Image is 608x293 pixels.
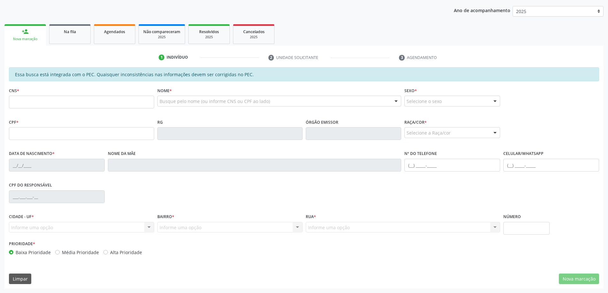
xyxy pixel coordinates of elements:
button: Nova marcação [559,274,599,284]
label: Prioridade [9,239,35,249]
div: 2025 [238,35,270,40]
span: Agendados [104,29,125,34]
input: __/__/____ [9,159,105,172]
div: 2025 [143,35,180,40]
label: Baixa Prioridade [16,249,51,256]
div: Essa busca está integrada com o PEC. Quaisquer inconsistências nas informações devem ser corrigid... [9,67,599,81]
label: Nome da mãe [108,149,136,159]
input: (__) _____-_____ [404,159,500,172]
div: 1 [159,55,164,60]
label: Nº do Telefone [404,149,437,159]
label: Data de nascimento [9,149,55,159]
label: CPF [9,117,19,127]
span: Na fila [64,29,76,34]
label: Raça/cor [404,117,427,127]
span: Selecione o sexo [407,98,442,105]
label: CPF do responsável [9,180,52,190]
label: RG [157,117,163,127]
span: Cancelados [243,29,265,34]
span: Não compareceram [143,29,180,34]
div: person_add [22,28,29,35]
div: Indivíduo [167,55,188,60]
label: Média Prioridade [62,249,99,256]
label: Bairro [157,212,174,222]
label: Nome [157,86,172,96]
label: Número [503,212,521,222]
p: Ano de acompanhamento [454,6,510,14]
label: Celular/WhatsApp [503,149,544,159]
span: Selecione a Raça/cor [407,129,451,136]
label: CNS [9,86,19,96]
div: 2025 [193,35,225,40]
label: Órgão emissor [306,117,338,127]
label: Sexo [404,86,417,96]
input: ___.___.___-__ [9,190,105,203]
label: Cidade - UF [9,212,34,222]
input: (__) _____-_____ [503,159,599,172]
label: Rua [306,212,316,222]
label: Alta Prioridade [110,249,142,256]
span: Busque pelo nome (ou informe CNS ou CPF ao lado) [160,98,270,105]
div: Nova marcação [9,37,41,41]
span: Resolvidos [199,29,219,34]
